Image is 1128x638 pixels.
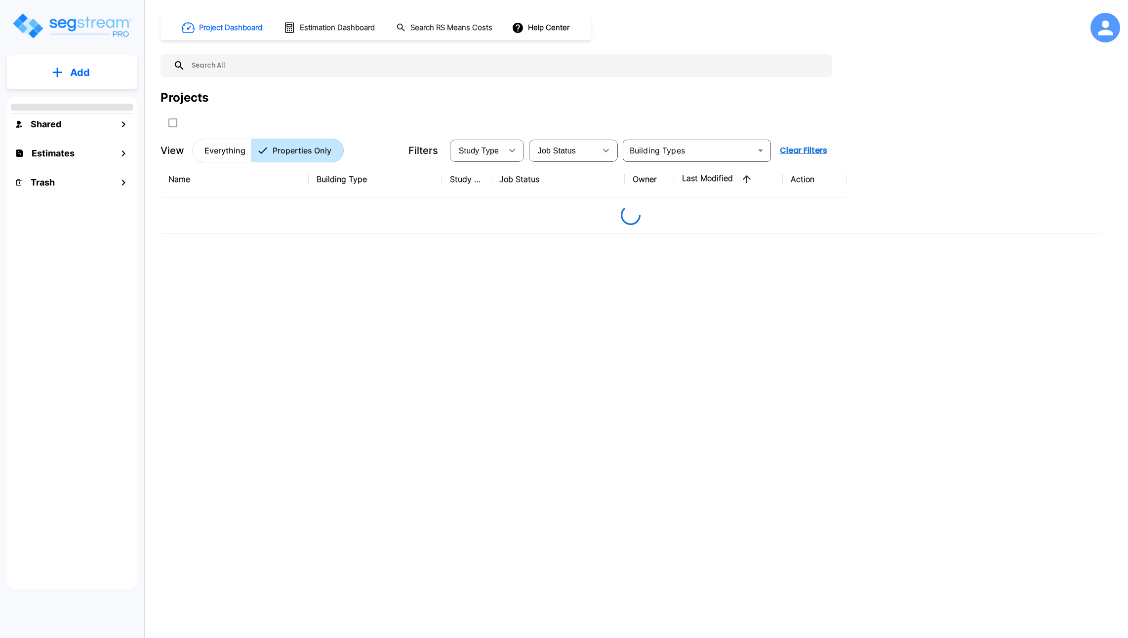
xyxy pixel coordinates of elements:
[251,139,344,162] button: Properties Only
[204,145,245,156] p: Everything
[192,139,251,162] button: Everything
[31,176,55,189] h1: Trash
[783,161,847,197] th: Action
[626,144,752,157] input: Building Types
[754,144,767,157] button: Open
[7,58,137,87] button: Add
[32,147,75,160] h1: Estimates
[309,161,442,197] th: Building Type
[280,17,380,38] button: Estimation Dashboard
[161,89,208,107] div: Projects
[178,17,268,38] button: Project Dashboard
[161,143,184,158] p: View
[408,143,438,158] p: Filters
[192,139,344,162] div: Platform
[776,141,831,160] button: Clear Filters
[163,113,183,133] button: SelectAll
[11,12,132,40] img: Logo
[161,161,309,197] th: Name
[442,161,491,197] th: Study Type
[31,117,61,131] h1: Shared
[491,161,625,197] th: Job Status
[70,65,90,80] p: Add
[531,137,596,164] div: Select
[273,145,331,156] p: Properties Only
[625,161,674,197] th: Owner
[510,18,573,37] button: Help Center
[674,161,783,197] th: Last Modified
[300,22,375,34] h1: Estimation Dashboard
[459,147,499,155] span: Study Type
[538,147,576,155] span: Job Status
[185,54,827,77] input: Search All
[410,22,492,34] h1: Search RS Means Costs
[392,18,498,38] button: Search RS Means Costs
[452,137,502,164] div: Select
[199,22,262,34] h1: Project Dashboard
